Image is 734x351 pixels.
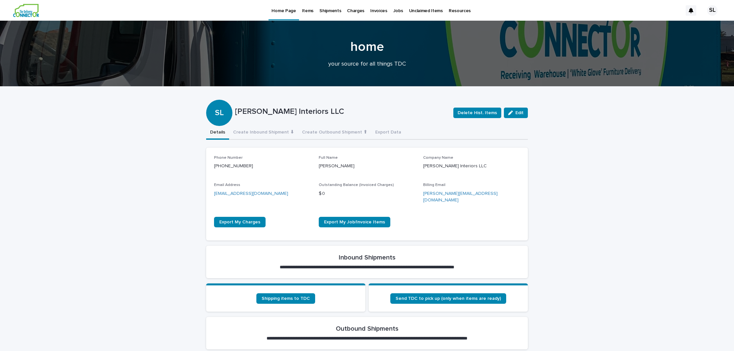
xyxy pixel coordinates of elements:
span: Email Address [214,183,240,187]
a: Export My Job/Invoice Items [319,217,390,227]
a: Shipping items to TDC [256,293,315,304]
p: $ 0 [319,190,416,197]
h2: Outbound Shipments [336,325,399,333]
span: Send TDC to pick up (only when items are ready) [396,296,501,301]
span: Export My Charges [219,220,260,224]
p: [PERSON_NAME] [319,163,416,170]
span: Export My Job/Invoice Items [324,220,385,224]
span: Phone Number [214,156,243,160]
div: SL [707,5,718,16]
a: Export My Charges [214,217,266,227]
button: Create Inbound Shipment ⬇ [229,126,298,140]
p: [PERSON_NAME] Interiors LLC [423,163,520,170]
p: [PERSON_NAME] Interiors LLC [235,107,448,116]
a: Send TDC to pick up (only when items are ready) [390,293,506,304]
button: Details [206,126,229,140]
h1: home [206,39,528,55]
button: Create Outbound Shipment ⬆ [298,126,371,140]
span: Company Name [423,156,453,160]
button: Edit [504,108,528,118]
span: Shipping items to TDC [262,296,310,301]
button: Delete Hist. Items [453,108,501,118]
span: Delete Hist. Items [458,110,497,116]
a: [PHONE_NUMBER] [214,164,253,168]
span: Billing Email [423,183,445,187]
a: [EMAIL_ADDRESS][DOMAIN_NAME] [214,191,288,196]
p: your source for all things TDC [236,61,498,68]
h2: Inbound Shipments [339,254,396,261]
button: Export Data [371,126,405,140]
a: [PERSON_NAME][EMAIL_ADDRESS][DOMAIN_NAME] [423,191,498,203]
span: Full Name [319,156,338,160]
span: Outstanding Balance (Invoiced Charges) [319,183,394,187]
img: aCWQmA6OSGG0Kwt8cj3c [13,4,39,17]
span: Edit [515,111,524,115]
div: SL [206,82,232,118]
